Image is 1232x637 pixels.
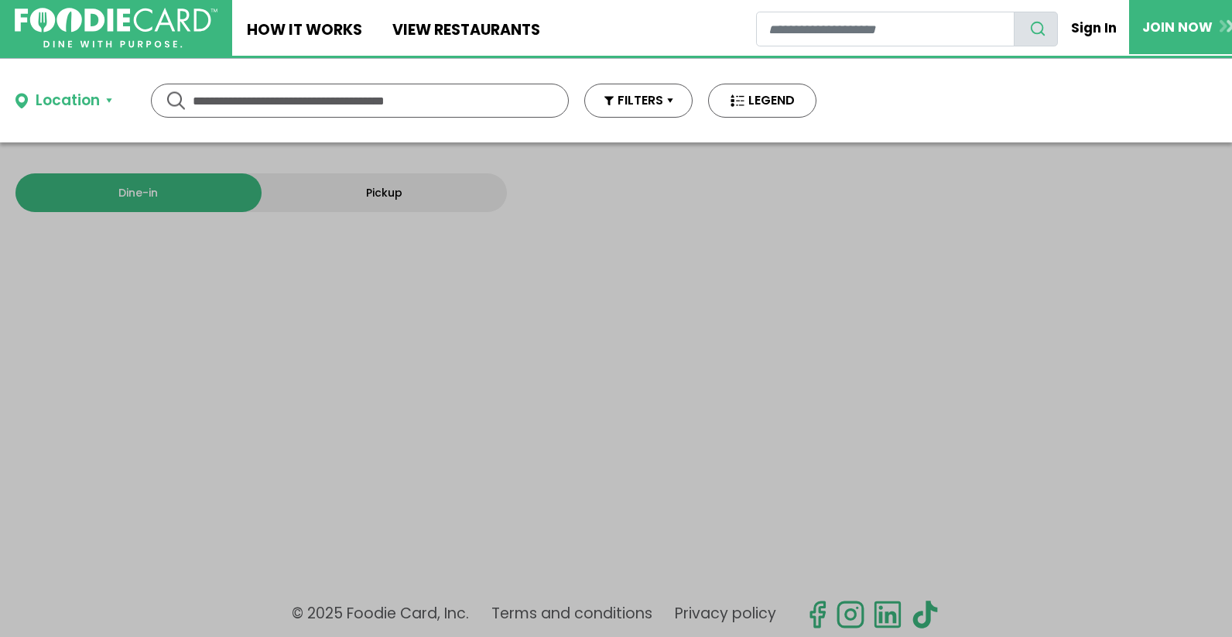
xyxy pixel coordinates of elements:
[15,90,112,112] button: Location
[36,90,100,112] div: Location
[756,12,1014,46] input: restaurant search
[1058,11,1129,45] a: Sign In
[584,84,693,118] button: FILTERS
[708,84,816,118] button: LEGEND
[15,8,217,49] img: FoodieCard; Eat, Drink, Save, Donate
[1014,12,1059,46] button: search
